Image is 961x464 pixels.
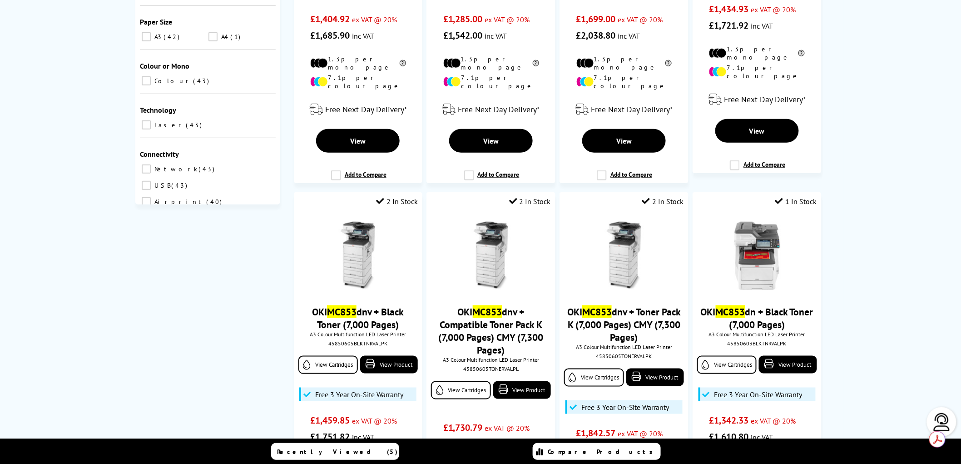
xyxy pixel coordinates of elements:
[352,31,374,40] span: inc VAT
[699,340,814,347] div: 45850603BLKTNRVALPK
[548,448,658,456] span: Compare Products
[582,305,612,318] mark: MC853
[298,97,418,122] div: modal_delivery
[709,3,748,15] span: £1,434.93
[312,305,404,331] a: OKIMC853dnv + Black Toner (7,000 Pages)
[298,356,358,374] a: View Cartridges
[310,13,350,25] span: £1,404.92
[533,443,661,460] a: Compare Products
[360,356,418,374] a: View Product
[730,160,785,178] label: Add to Compare
[433,365,548,372] div: 45850605TONERVALPL
[443,55,539,71] li: 1.3p per mono page
[751,417,796,426] span: ex VAT @ 20%
[473,305,502,318] mark: MC853
[618,15,663,24] span: ex VAT @ 20%
[142,120,151,130] input: Laser 43
[709,415,748,427] span: £1,342.33
[576,74,672,90] li: 7.1p per colour page
[567,305,681,344] a: OKIMC853dnv + Toner Pack K (7,000 Pages) CMY (7,300 Pages)
[310,431,350,443] span: £1,751.82
[310,30,350,41] span: £1,685.90
[485,424,530,433] span: ex VAT @ 20%
[642,197,684,206] div: 2 In Stock
[142,32,151,41] input: A3 42
[759,356,817,374] a: View Product
[206,198,224,206] span: 40
[277,448,398,456] span: Recently Viewed (5)
[443,30,483,41] span: £1,542.00
[443,74,539,90] li: 7.1p per colour page
[142,197,151,206] input: Airprint 40
[316,129,400,153] a: View
[439,305,544,356] a: OKIMC853dnv + Compatible Toner Pack K (7,000 Pages) CMY (7,300 Pages)
[749,126,765,135] span: View
[775,197,817,206] div: 1 In Stock
[324,222,392,290] img: oki-mc853dnv-left-small2.jpg
[449,129,533,153] a: View
[350,136,366,145] span: View
[208,32,218,41] input: A4 1
[186,121,204,129] span: 43
[163,33,182,41] span: 42
[618,429,663,439] span: ex VAT @ 20%
[298,331,418,338] span: A3 Colour Multifunction LED Laser Printer
[457,222,525,290] img: oki-mc853dnv-left-small1.jpg
[310,74,406,90] li: 7.1p per colour page
[327,305,357,318] mark: MC853
[331,170,386,188] label: Add to Compare
[458,104,540,115] span: Free Next Day Delivery*
[483,136,499,145] span: View
[310,415,350,427] span: £1,459.85
[443,13,483,25] span: £1,285.00
[564,369,624,387] a: View Cartridges
[751,21,773,30] span: inc VAT
[431,97,550,122] div: modal_delivery
[171,181,189,190] span: 43
[376,197,418,206] div: 2 In Stock
[485,31,507,40] span: inc VAT
[709,45,805,61] li: 1.3p per mono page
[714,390,802,399] span: Free 3 Year On-Site Warranty
[152,121,185,129] span: Laser
[564,344,684,350] span: A3 Colour Multifunction LED Laser Printer
[140,105,176,115] span: Technology
[140,61,189,70] span: Colour or Mono
[581,403,669,412] span: Free 3 Year On-Site Warranty
[566,353,681,359] div: 45850605TONERVALPK
[352,417,397,426] span: ex VAT @ 20%
[152,198,205,206] span: Airprint
[431,356,550,363] span: A3 Colour Multifunction LED Laser Printer
[701,305,813,331] a: OKIMC853dn + Black Toner (7,000 Pages)
[443,422,483,434] span: £1,730.79
[723,222,791,290] img: OKI-MC853-Front-Small.jpg
[709,431,748,443] span: £1,610.80
[198,165,217,173] span: 43
[509,197,551,206] div: 2 In Stock
[152,77,192,85] span: Colour
[142,76,151,85] input: Colour 43
[271,443,399,460] a: Recently Viewed (5)
[152,181,170,190] span: USB
[485,15,530,24] span: ex VAT @ 20%
[152,33,163,41] span: A3
[219,33,229,41] span: A4
[310,55,406,71] li: 1.3p per mono page
[751,433,773,442] span: inc VAT
[591,104,673,115] span: Free Next Day Delivery*
[597,170,652,188] label: Add to Compare
[697,331,817,338] span: A3 Colour Multifunction LED Laser Printer
[626,369,684,386] a: View Product
[576,428,616,439] span: £1,842.57
[140,17,172,26] span: Paper Size
[716,305,745,318] mark: MC853
[751,5,796,14] span: ex VAT @ 20%
[325,104,407,115] span: Free Next Day Delivery*
[709,20,748,31] span: £1,721.92
[590,222,658,290] img: oki-mc853dnv-left-small1.jpg
[582,129,666,153] a: View
[142,181,151,190] input: USB 43
[576,13,616,25] span: £1,699.00
[576,30,616,41] span: £2,038.80
[352,433,374,442] span: inc VAT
